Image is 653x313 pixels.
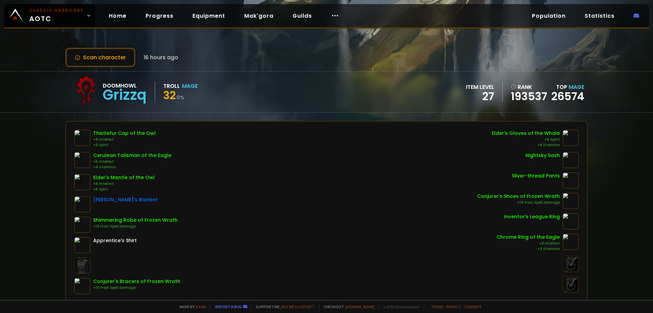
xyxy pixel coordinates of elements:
div: +3 Intellect [497,241,560,246]
div: Cerulean Talisman of the Eagle [93,152,171,159]
span: Checkout [319,304,375,309]
div: Silver-thread Pants [512,172,560,179]
div: +10 Frost Spell Damage [93,285,180,291]
div: +14 Frost Spell Damage [477,200,560,205]
span: 32 [163,88,176,103]
div: Troll [163,82,180,90]
img: item-9845 [563,193,579,209]
small: Classic Hardcore [29,7,84,14]
img: item-6569 [74,217,90,233]
div: Grizzq [103,90,147,100]
a: Statistics [579,9,620,23]
a: Equipment [187,9,231,23]
button: Scan character [65,48,135,67]
div: Conjurer's Shoes of Frozen Wrath [477,193,560,200]
a: Buy me a coffee [281,304,315,309]
div: Chrome Ring of the Eagle [497,234,560,241]
div: Conjurer's Bracers of Frozen Wrath [93,278,180,285]
img: item-13005 [74,196,90,213]
div: Elder's Gloves of the Whale [492,130,560,137]
img: item-7367 [74,174,90,190]
a: Consent [464,304,482,309]
a: [DOMAIN_NAME] [345,304,375,309]
a: Classic HardcoreAOTC [4,4,95,27]
div: item level [466,83,494,91]
div: Doomhowl [103,81,147,90]
a: Home [103,9,132,23]
a: 26574 [551,89,584,104]
img: item-12019 [74,152,90,168]
small: 0 % [177,94,184,101]
a: Mak'gora [239,9,279,23]
div: +5 Intellect [93,159,171,165]
div: rank [511,83,547,91]
div: Nightsky Sash [525,152,560,159]
a: Population [526,9,571,23]
span: Mage [569,83,584,91]
span: Support me, [251,304,315,309]
div: +3 Stamina [497,246,560,252]
a: a fan [196,304,206,309]
img: item-9846 [74,278,90,294]
div: Elder's Mantle of the Owl [93,174,155,181]
a: 193537 [511,91,547,101]
span: 16 hours ago [144,53,178,62]
div: Inventor's League Ring [504,213,560,220]
div: Shimmering Robe of Frozen Wrath [93,217,178,224]
img: item-4720 [563,152,579,168]
div: +6 Spirit [492,137,560,142]
div: +6 Intellect [93,181,155,187]
div: 27 [466,91,494,101]
div: +6 Spirit [93,187,155,192]
div: +6 Stamina [492,142,560,148]
div: +9 Spirit [93,142,156,148]
div: +9 Intellect [93,137,156,142]
a: Terms [431,304,443,309]
img: item-4037 [563,172,579,189]
div: +13 Frost Spell Damage [93,224,178,229]
img: item-7366 [563,130,579,146]
span: v. d752d5 - production [379,304,420,309]
img: item-14200 [74,130,90,146]
span: AOTC [29,7,84,24]
div: Top [551,83,584,91]
div: [PERSON_NAME]'s Blanket [93,196,157,203]
span: Made by [175,304,206,309]
div: Mage [182,82,198,90]
div: +4 Stamina [93,165,171,170]
img: item-6096 [74,237,90,253]
a: Progress [140,9,179,23]
a: Guilds [287,9,317,23]
div: Apprentice's Shirt [93,237,137,244]
img: item-11983 [563,234,579,250]
img: item-15467 [563,213,579,230]
a: Privacy [446,304,461,309]
div: Thistlefur Cap of the Owl [93,130,156,137]
a: Report a bug [215,304,242,309]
